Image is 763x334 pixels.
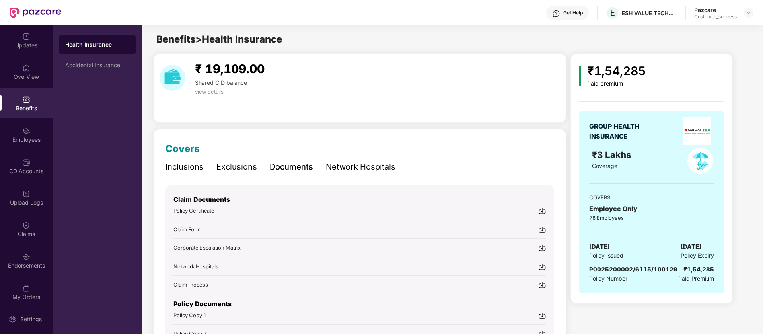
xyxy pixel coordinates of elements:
img: svg+xml;base64,PHN2ZyBpZD0iRW1wbG95ZWVzIiB4bWxucz0iaHR0cDovL3d3dy53My5vcmcvMjAwMC9zdmciIHdpZHRoPS... [22,127,30,135]
span: Network Hospitals [173,263,218,270]
div: Inclusions [165,161,204,173]
span: P0025200002/6115/100129 [589,266,677,273]
span: Coverage [592,162,617,169]
img: svg+xml;base64,PHN2ZyBpZD0iVXBsb2FkX0xvZ3MiIGRhdGEtbmFtZT0iVXBsb2FkIExvZ3MiIHhtbG5zPSJodHRwOi8vd3... [22,190,30,198]
img: svg+xml;base64,PHN2ZyBpZD0iQ0RfQWNjb3VudHMiIGRhdGEtbmFtZT0iQ0QgQWNjb3VudHMiIHhtbG5zPSJodHRwOi8vd3... [22,158,30,166]
span: Policy Issued [589,251,623,260]
div: Pazcare [694,6,737,14]
img: svg+xml;base64,PHN2ZyBpZD0iSGVscC0zMngzMiIgeG1sbnM9Imh0dHA6Ly93d3cudzMub3JnLzIwMDAvc3ZnIiB3aWR0aD... [552,10,560,18]
div: Exclusions [216,161,257,173]
span: Policy Copy 1 [173,312,206,318]
div: ₹1,54,285 [683,265,714,274]
img: policyIcon [687,148,713,174]
img: svg+xml;base64,PHN2ZyBpZD0iQmVuZWZpdHMiIHhtbG5zPSJodHRwOi8vd3d3LnczLm9yZy8yMDAwL3N2ZyIgd2lkdGg9Ij... [22,96,30,104]
div: GROUP HEALTH INSURANCE [589,121,659,141]
span: E [610,8,615,18]
span: Corporate Escalation Matrix [173,244,241,251]
div: Paid premium [587,80,646,87]
span: view details [195,88,224,95]
div: Settings [18,315,44,323]
div: COVERS [589,193,714,201]
span: Paid Premium [678,274,714,283]
img: svg+xml;base64,PHN2ZyBpZD0iSG9tZSIgeG1sbnM9Imh0dHA6Ly93d3cudzMub3JnLzIwMDAvc3ZnIiB3aWR0aD0iMjAiIG... [22,64,30,72]
img: svg+xml;base64,PHN2ZyBpZD0iRG93bmxvYWQtMjR4MjQiIHhtbG5zPSJodHRwOi8vd3d3LnczLm9yZy8yMDAwL3N2ZyIgd2... [538,312,546,320]
div: Get Help [563,10,583,16]
div: Documents [270,161,313,173]
span: ₹3 Lakhs [592,149,634,160]
img: svg+xml;base64,PHN2ZyBpZD0iRG93bmxvYWQtMjR4MjQiIHhtbG5zPSJodHRwOi8vd3d3LnczLm9yZy8yMDAwL3N2ZyIgd2... [538,207,546,215]
p: Claim Documents [173,195,546,205]
img: svg+xml;base64,PHN2ZyBpZD0iRW5kb3JzZW1lbnRzIiB4bWxucz0iaHR0cDovL3d3dy53My5vcmcvMjAwMC9zdmciIHdpZH... [22,253,30,261]
img: New Pazcare Logo [10,8,61,18]
img: icon [579,66,581,86]
div: Health Insurance [65,41,130,49]
img: svg+xml;base64,PHN2ZyBpZD0iQ2xhaW0iIHhtbG5zPSJodHRwOi8vd3d3LnczLm9yZy8yMDAwL3N2ZyIgd2lkdGg9IjIwIi... [22,221,30,229]
p: Policy Documents [173,299,546,309]
img: svg+xml;base64,PHN2ZyBpZD0iRG93bmxvYWQtMjR4MjQiIHhtbG5zPSJodHRwOi8vd3d3LnczLm9yZy8yMDAwL3N2ZyIgd2... [538,281,546,289]
span: Policy Number [589,275,627,282]
div: Customer_success [694,14,737,20]
span: [DATE] [589,242,610,252]
img: svg+xml;base64,PHN2ZyBpZD0iRHJvcGRvd24tMzJ4MzIiIHhtbG5zPSJodHRwOi8vd3d3LnczLm9yZy8yMDAwL3N2ZyIgd2... [745,10,752,16]
span: [DATE] [681,242,701,252]
div: Network Hospitals [326,161,395,173]
img: svg+xml;base64,PHN2ZyBpZD0iVXBkYXRlZCIgeG1sbnM9Imh0dHA6Ly93d3cudzMub3JnLzIwMDAvc3ZnIiB3aWR0aD0iMj... [22,33,30,41]
div: Accidental Insurance [65,62,130,68]
img: svg+xml;base64,PHN2ZyBpZD0iRG93bmxvYWQtMjR4MjQiIHhtbG5zPSJodHRwOi8vd3d3LnczLm9yZy8yMDAwL3N2ZyIgd2... [538,226,546,234]
span: Policy Expiry [681,251,714,260]
span: Claim Process [173,281,208,288]
span: Claim Form [173,226,200,232]
div: Employee Only [589,204,714,214]
span: Covers [165,143,200,154]
div: ₹1,54,285 [587,62,646,80]
span: Shared C.D balance [195,79,247,86]
span: Policy Certificate [173,207,214,214]
div: 78 Employees [589,214,714,222]
img: svg+xml;base64,PHN2ZyBpZD0iRG93bmxvYWQtMjR4MjQiIHhtbG5zPSJodHRwOi8vd3d3LnczLm9yZy8yMDAwL3N2ZyIgd2... [538,263,546,271]
img: insurerLogo [683,117,711,145]
div: ESH VALUE TECHNOLOGIES PRIVATE LIMITED [622,9,677,17]
img: svg+xml;base64,PHN2ZyBpZD0iTXlfT3JkZXJzIiBkYXRhLW5hbWU9Ik15IE9yZGVycyIgeG1sbnM9Imh0dHA6Ly93d3cudz... [22,284,30,292]
img: download [160,65,185,91]
span: ₹ 19,109.00 [195,62,265,76]
span: Benefits > Health Insurance [156,33,282,45]
img: svg+xml;base64,PHN2ZyBpZD0iU2V0dGluZy0yMHgyMCIgeG1sbnM9Imh0dHA6Ly93d3cudzMub3JnLzIwMDAvc3ZnIiB3aW... [8,315,16,323]
img: svg+xml;base64,PHN2ZyBpZD0iRG93bmxvYWQtMjR4MjQiIHhtbG5zPSJodHRwOi8vd3d3LnczLm9yZy8yMDAwL3N2ZyIgd2... [538,244,546,252]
